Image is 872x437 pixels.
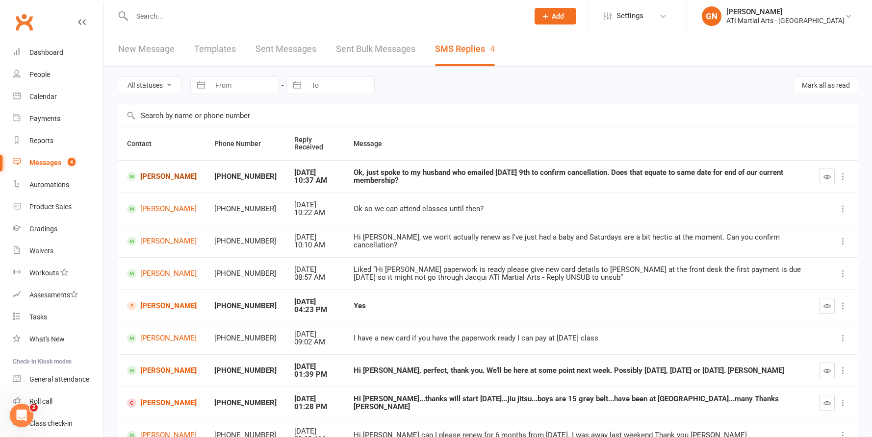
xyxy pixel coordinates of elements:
div: [PHONE_NUMBER] [214,399,277,407]
div: [DATE] [294,363,336,371]
div: I have a new card if you have the paperwork ready I can pay at [DATE] class [354,334,801,342]
div: 10:37 AM [294,176,336,185]
th: Contact [118,127,205,160]
div: What's New [29,335,65,343]
button: Add [535,8,576,24]
div: Hi [PERSON_NAME], we won't actually renew as I've just had a baby and Saturdays are a bit hectic ... [354,233,801,249]
a: General attendance kiosk mode [13,368,103,390]
div: Workouts [29,269,59,277]
th: Phone Number [205,127,285,160]
div: 09:02 AM [294,338,336,346]
a: Messages 4 [13,152,103,174]
a: Sent Messages [256,32,316,66]
th: Reply Received [285,127,345,160]
a: Calendar [13,86,103,108]
div: Yes [354,302,801,310]
a: Assessments [13,284,103,306]
div: Ok so we can attend classes until then? [354,205,801,213]
div: Dashboard [29,49,63,56]
a: Clubworx [12,10,36,34]
a: [PERSON_NAME] [127,301,197,311]
a: [PERSON_NAME] [127,398,197,408]
div: [PHONE_NUMBER] [214,366,277,375]
a: Workouts [13,262,103,284]
div: Assessments [29,291,78,299]
div: Product Sales [29,203,72,211]
a: [PERSON_NAME] [127,366,197,375]
div: Roll call [29,397,52,405]
span: 2 [30,404,38,412]
div: [DATE] [294,266,336,274]
div: Hi [PERSON_NAME]...thanks will start [DATE]...jiu jitsu...boys are 15 grey belt...have been at [G... [354,395,801,411]
a: Templates [194,32,236,66]
input: Search by name or phone number [118,104,858,127]
a: Dashboard [13,42,103,64]
a: What's New [13,328,103,350]
div: Payments [29,115,60,122]
a: Tasks [13,306,103,328]
input: From [210,77,278,94]
div: [DATE] [294,330,336,339]
div: Liked “Hi [PERSON_NAME] paperwork is ready please give new card details to [PERSON_NAME] at the f... [354,266,801,282]
div: [PHONE_NUMBER] [214,172,277,181]
a: New Message [118,32,175,66]
div: [PHONE_NUMBER] [214,302,277,310]
div: [PHONE_NUMBER] [214,269,277,278]
a: [PERSON_NAME] [127,237,197,246]
div: Waivers [29,247,53,255]
a: Waivers [13,240,103,262]
a: Sent Bulk Messages [336,32,415,66]
div: 08:57 AM [294,273,336,282]
div: [PERSON_NAME] [726,7,845,16]
input: Search... [129,9,522,23]
a: SMS Replies4 [435,32,495,66]
a: [PERSON_NAME] [127,269,197,278]
a: Class kiosk mode [13,413,103,435]
div: People [29,71,50,78]
a: [PERSON_NAME] [127,172,197,181]
div: [PHONE_NUMBER] [214,205,277,213]
a: Product Sales [13,196,103,218]
div: 01:28 PM [294,403,336,411]
div: Class check-in [29,419,73,427]
div: Ok, just spoke to my husband who emailed [DATE] 9th to confirm cancellation. Does that equate to ... [354,169,801,185]
iframe: Intercom live chat [10,404,33,427]
a: Payments [13,108,103,130]
div: Tasks [29,313,47,321]
div: 10:22 AM [294,209,336,217]
div: Gradings [29,225,57,233]
div: [DATE] [294,201,336,209]
div: ATI Martial Arts - [GEOGRAPHIC_DATA] [726,16,845,25]
div: [PHONE_NUMBER] [214,237,277,245]
button: Mark all as read [794,76,858,94]
span: Add [552,12,564,20]
a: Automations [13,174,103,196]
span: 4 [68,158,76,166]
div: General attendance [29,375,89,383]
div: [DATE] [294,169,336,177]
a: People [13,64,103,86]
input: To [306,77,374,94]
div: GN [702,6,721,26]
div: [DATE] [294,395,336,403]
div: 10:10 AM [294,241,336,249]
div: [DATE] [294,233,336,242]
span: Settings [616,5,643,27]
a: Roll call [13,390,103,413]
div: Automations [29,181,69,189]
div: 4 [490,44,495,54]
div: 01:39 PM [294,370,336,379]
div: Messages [29,159,61,167]
th: Message [345,127,810,160]
a: Gradings [13,218,103,240]
div: Calendar [29,93,57,100]
a: Reports [13,130,103,152]
div: Reports [29,137,53,145]
div: Hi [PERSON_NAME], perfect, thank you. We'll be here at some point next week. Possibly [DATE], [DA... [354,366,801,375]
div: [PHONE_NUMBER] [214,334,277,342]
div: [DATE] [294,298,336,306]
a: [PERSON_NAME] [127,334,197,343]
div: 04:23 PM [294,306,336,314]
div: [DATE] [294,427,336,436]
a: [PERSON_NAME] [127,204,197,214]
